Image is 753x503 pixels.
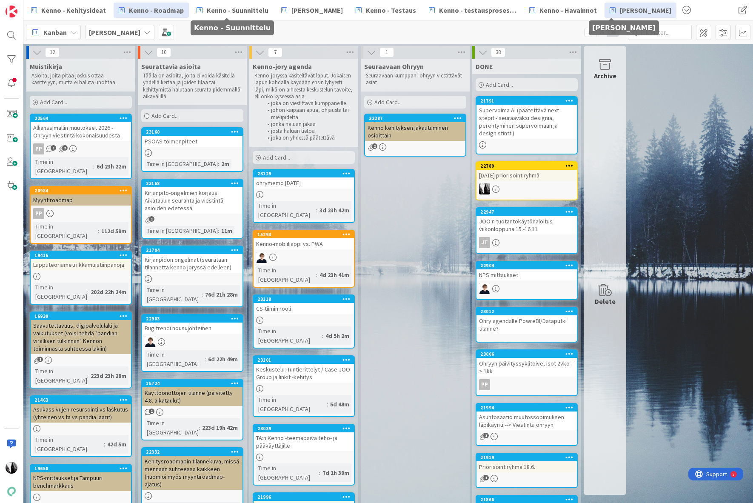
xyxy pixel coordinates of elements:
div: Asuntosäätiö muutossopimuksen läpikäynti --> Viestintä ohryyn [476,412,577,430]
div: NPS mittaukset [476,269,577,280]
div: 21996 [254,493,354,501]
div: 19658 [34,466,131,472]
span: : [319,468,320,477]
div: 22904 [476,262,577,269]
div: 22332Kehitysroadmapin tilannekuva, missä mennään suhteessa kaikkeen (huomioi myös myyntiroadmap-a... [142,448,242,490]
div: Time in [GEOGRAPHIC_DATA] [256,266,316,284]
div: 4d 23h 41m [317,270,351,280]
div: 23129 [254,170,354,177]
span: Add Card... [374,98,402,106]
div: 23160 [146,129,242,135]
a: 22789[DATE] priorisointiryhmäKV [476,161,578,200]
span: Kenno - Kehitysideat [41,5,106,15]
div: 19658NPS-mittaukset ja Tampuuri benchmarkkaus [31,465,131,491]
img: Visit kanbanzone.com [6,6,17,17]
span: Add Card... [151,112,179,120]
div: Time in [GEOGRAPHIC_DATA] [33,366,87,385]
div: 23168Kirjanpito-ongelmien korjaus: Aikataulun seuranta ja viestintä asioiden edetessä [142,180,242,214]
div: 22564Allianssimallin muutokset 2026 - Ohryyn viestintä kokonaisuudesta [31,114,131,141]
div: 3d 23h 42m [317,206,351,215]
div: MT [142,336,242,347]
h5: [PERSON_NAME] [592,24,656,32]
div: Time in [GEOGRAPHIC_DATA] [145,418,199,437]
span: : [218,159,219,169]
div: 22789[DATE] priorisointiryhmä [476,162,577,181]
span: : [87,371,88,380]
img: MT [145,336,156,347]
div: PP [31,143,131,154]
a: 23118CS-tiimin rooliTime in [GEOGRAPHIC_DATA]:4d 5h 2m [253,294,355,349]
div: NPS-mittaukset ja Tampuuri benchmarkkaus [31,472,131,491]
div: 23168 [142,180,242,187]
a: 20984MyyntiroadmapPPTime in [GEOGRAPHIC_DATA]:112d 59m [30,186,132,244]
a: 19416LapputeoriametriikkamuistiinpanojaTime in [GEOGRAPHIC_DATA]:202d 22h 24m [30,251,132,305]
div: 23118 [254,295,354,303]
div: Time in [GEOGRAPHIC_DATA] [33,283,87,301]
div: 5 [44,3,46,10]
div: Käyttöönottojen tilanne (päivitetty 4.8. aikataulut) [142,387,242,406]
a: [PERSON_NAME] [276,3,348,18]
a: 23168Kirjanpito-ongelmien korjaus: Aikataulun seuranta ja viestintä asioiden edetessäTime in [GEO... [141,179,243,239]
p: Kenno-joryssa käsiteltävät laput. Jokaisen lapun kohdalla käydään ensin lyhyesti läpi, mikä on ai... [254,72,353,100]
div: 20984 [31,187,131,194]
div: 23160 [142,128,242,136]
span: 1 [483,433,489,438]
div: JT [479,237,490,248]
a: 22947JOO:n tuotantokäytönaloitus viikonloppuna 15.-16.11JT [476,207,578,254]
span: 7 [268,47,282,57]
div: Ohry agendalle PowreBI/Dataputki tilanne? [476,315,577,334]
li: jonka haluan jakaa [263,121,354,128]
div: 23006 [480,351,577,357]
img: avatar [6,486,17,497]
div: MT [476,283,577,294]
span: 1 [51,145,56,151]
div: 22903 [142,315,242,323]
div: 202d 22h 24m [88,287,128,297]
div: 21994 [476,404,577,412]
div: 23101 [254,356,354,364]
div: 21791 [476,97,577,105]
div: CS-tiimin rooli [254,303,354,314]
div: Bugitrendi nousujohteinen [142,323,242,334]
div: Kehitysroadmapin tilannekuva, missä mennään suhteessa kaikkeen (huomioi myös myyntiroadmap-ajatus) [142,456,242,490]
div: 23006 [476,350,577,358]
div: 15293 [254,231,354,238]
div: 21704 [146,247,242,253]
div: 23129ohrymemo [DATE] [254,170,354,189]
div: PP [31,208,131,219]
div: 23129 [257,171,354,177]
b: [PERSON_NAME] [89,28,140,37]
div: 21994 [480,405,577,411]
span: 2 [372,143,377,149]
div: 23160PSOAS toimenpiteet [142,128,242,147]
li: josta haluan tietoa [263,128,354,134]
div: 6d 22h 49m [206,354,240,364]
p: Asioita, joita pitää joskus ottaa käsittelyyn, mutta ei haluta unohtaa. [31,72,130,86]
a: 15293Kenno-mobiiliappi vs. PWAMTTime in [GEOGRAPHIC_DATA]:4d 23h 41m [253,230,355,288]
div: PP [479,379,490,390]
div: 23039 [254,425,354,432]
a: [PERSON_NAME] [605,3,676,18]
a: 23129ohrymemo [DATE]Time in [GEOGRAPHIC_DATA]:3d 23h 42m [253,169,355,223]
div: Delete [595,296,616,306]
a: Kenno - Havainnot [524,3,602,18]
a: 23006Ohryyn päivityssyklitoive, isot 2vko --> 1kkPP [476,349,578,396]
div: Ohryyn päivityssyklitoive, isot 2vko --> 1kk [476,358,577,377]
div: 15724 [142,380,242,387]
div: 20984Myyntiroadmap [31,187,131,206]
img: KV [6,462,17,474]
a: Kenno - Testaus [351,3,421,18]
span: 10 [157,47,171,57]
a: 22287Kenno kehityksen jakautuminen osioittain [364,114,466,157]
span: 1 [37,357,43,362]
div: 21919Priorisointiryhmä 18.6. [476,454,577,472]
p: Täällä on asioita, joita ei voida käsitellä yhdellä kertaa ja joiden tilaa tai kehittymistä halut... [143,72,242,100]
div: 22564 [34,115,131,121]
div: 23039 [257,426,354,432]
div: 22332 [146,449,242,455]
div: 22332 [142,448,242,456]
div: Myyntiroadmap [31,194,131,206]
span: : [316,270,317,280]
div: PSOAS toimenpiteet [142,136,242,147]
div: 21704Kirjanpidon ongelmat (seurataan tilannetta kenno joryssä edelleen) [142,246,242,273]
